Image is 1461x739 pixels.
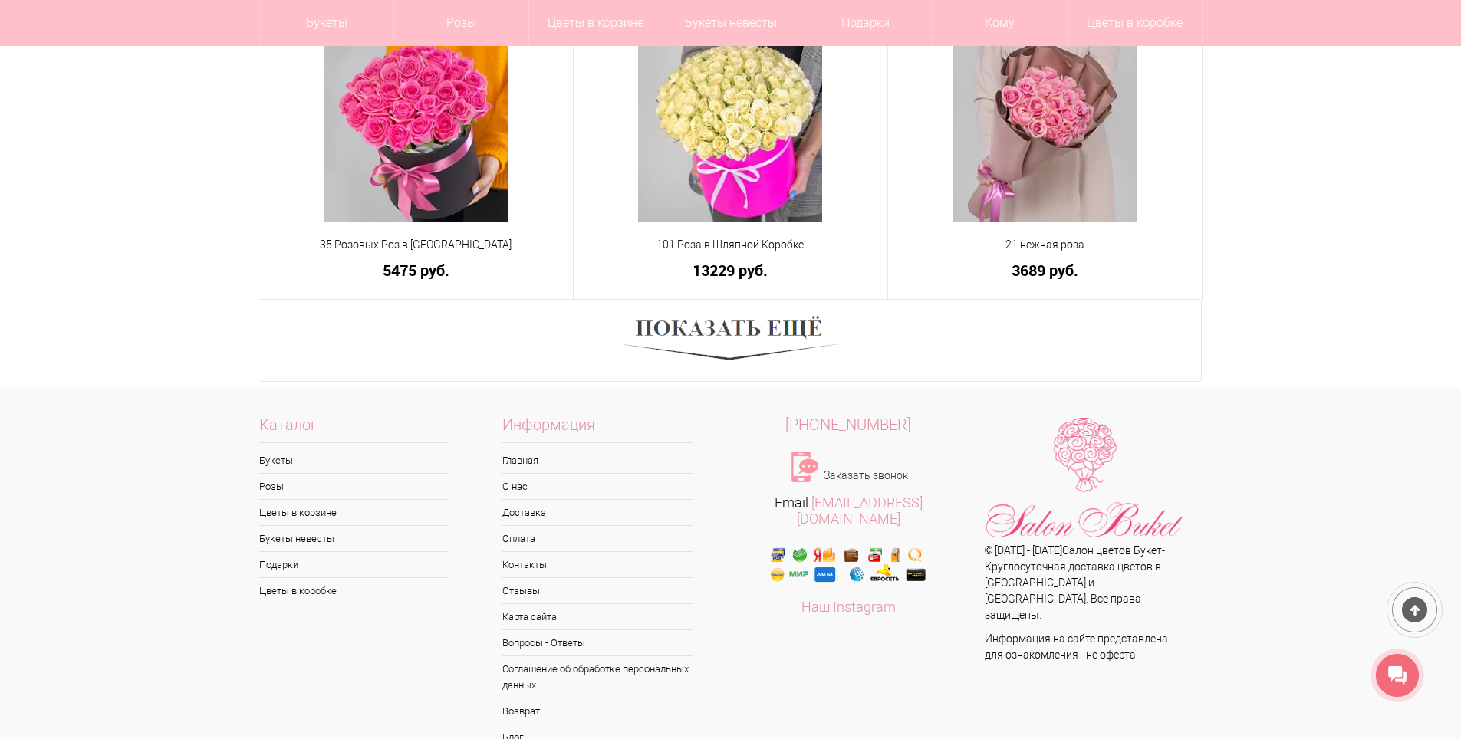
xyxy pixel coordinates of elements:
[1062,544,1162,557] a: Салон цветов Букет
[797,494,923,527] a: [EMAIL_ADDRESS][DOMAIN_NAME]
[584,262,877,278] a: 13229 руб.
[502,656,693,698] a: Соглашение об обработке персональных данных
[953,38,1137,222] img: 21 нежная роза
[985,632,1168,661] span: Информация на сайте представлена для ознакомления - не оферта.
[502,474,693,499] a: О нас
[259,578,449,603] a: Цветы в коробке
[269,237,563,253] a: 35 Розовых Роз в [GEOGRAPHIC_DATA]
[502,604,693,629] a: Карта сайта
[985,417,1184,543] img: Цветы Нижний Новгород
[638,38,822,222] img: 101 Роза в Шляпной Коробке
[824,468,908,484] a: Заказать звонок
[898,237,1192,253] a: 21 нежная роза
[624,333,837,346] a: Показать ещё
[259,417,449,443] span: Каталог
[502,630,693,655] a: Вопросы - Ответы
[801,599,896,615] a: Наш Instagram
[731,494,967,527] div: Email:
[785,415,911,434] span: [PHONE_NUMBER]
[624,311,837,369] img: Показать ещё
[259,448,449,473] a: Букеты
[502,417,693,443] span: Информация
[502,698,693,724] a: Возврат
[324,38,508,222] img: 35 Розовых Роз в Коробке
[731,417,967,433] a: [PHONE_NUMBER]
[259,552,449,577] a: Подарки
[898,262,1192,278] a: 3689 руб.
[502,578,693,603] a: Отзывы
[502,500,693,525] a: Доставка
[259,474,449,499] a: Розы
[502,552,693,577] a: Контакты
[269,262,563,278] a: 5475 руб.
[259,500,449,525] a: Цветы в корзине
[502,526,693,551] a: Оплата
[985,544,1165,621] span: © [DATE] - [DATE] - Круглосуточная доставка цветов в [GEOGRAPHIC_DATA] и [GEOGRAPHIC_DATA]. Все п...
[259,526,449,551] a: Букеты невесты
[584,237,877,253] a: 101 Роза в Шляпной Коробке
[502,448,693,473] a: Главная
